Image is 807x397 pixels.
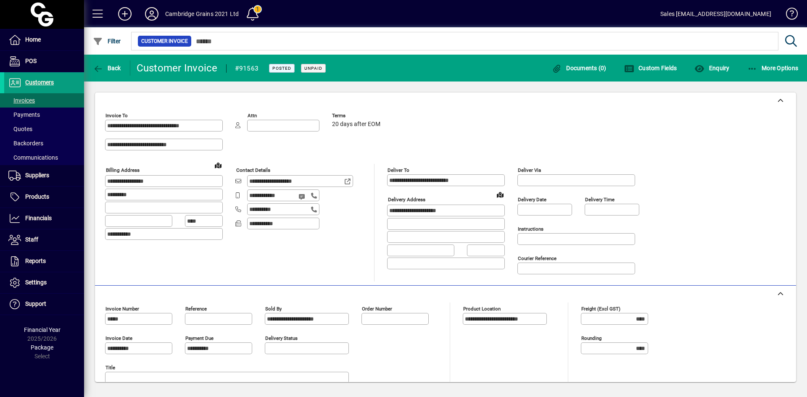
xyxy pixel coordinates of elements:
[518,167,541,173] mat-label: Deliver via
[4,29,84,50] a: Home
[747,65,799,71] span: More Options
[694,65,729,71] span: Enquiry
[235,62,259,75] div: #91563
[91,60,123,76] button: Back
[493,188,507,201] a: View on map
[550,60,609,76] button: Documents (0)
[8,140,43,147] span: Backorders
[93,38,121,45] span: Filter
[552,65,607,71] span: Documents (0)
[4,229,84,250] a: Staff
[248,113,257,118] mat-label: Attn
[31,344,53,351] span: Package
[624,65,677,71] span: Custom Fields
[463,306,501,312] mat-label: Product location
[8,111,40,118] span: Payments
[93,65,121,71] span: Back
[4,272,84,293] a: Settings
[660,7,771,21] div: Sales [EMAIL_ADDRESS][DOMAIN_NAME]
[293,187,313,207] button: Send SMS
[137,61,218,75] div: Customer Invoice
[265,335,298,341] mat-label: Delivery status
[84,60,130,76] app-page-header-button: Back
[780,2,796,29] a: Knowledge Base
[581,335,601,341] mat-label: Rounding
[692,60,731,76] button: Enquiry
[4,93,84,108] a: Invoices
[4,51,84,72] a: POS
[8,126,32,132] span: Quotes
[91,34,123,49] button: Filter
[141,37,188,45] span: Customer Invoice
[518,226,543,232] mat-label: Instructions
[105,113,128,118] mat-label: Invoice To
[4,208,84,229] a: Financials
[4,294,84,315] a: Support
[25,300,46,307] span: Support
[25,258,46,264] span: Reports
[745,60,801,76] button: More Options
[4,150,84,165] a: Communications
[105,335,132,341] mat-label: Invoice date
[332,121,380,128] span: 20 days after EOM
[4,165,84,186] a: Suppliers
[111,6,138,21] button: Add
[585,197,614,202] mat-label: Delivery time
[185,335,214,341] mat-label: Payment due
[165,7,239,21] div: Cambridge Grains 2021 Ltd
[211,158,225,172] a: View on map
[4,136,84,150] a: Backorders
[332,113,382,118] span: Terms
[25,193,49,200] span: Products
[581,306,620,312] mat-label: Freight (excl GST)
[4,251,84,272] a: Reports
[25,36,41,43] span: Home
[25,215,52,221] span: Financials
[362,306,392,312] mat-label: Order number
[4,108,84,122] a: Payments
[272,66,291,71] span: Posted
[25,79,54,86] span: Customers
[185,306,207,312] mat-label: Reference
[518,255,556,261] mat-label: Courier Reference
[388,167,409,173] mat-label: Deliver To
[304,66,322,71] span: Unpaid
[8,97,35,104] span: Invoices
[25,172,49,179] span: Suppliers
[622,60,679,76] button: Custom Fields
[518,197,546,202] mat-label: Delivery date
[25,236,38,243] span: Staff
[138,6,165,21] button: Profile
[105,365,115,371] mat-label: Title
[25,58,37,64] span: POS
[265,306,282,312] mat-label: Sold by
[4,122,84,136] a: Quotes
[105,306,139,312] mat-label: Invoice number
[24,326,61,333] span: Financial Year
[8,154,58,161] span: Communications
[4,187,84,208] a: Products
[25,279,47,286] span: Settings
